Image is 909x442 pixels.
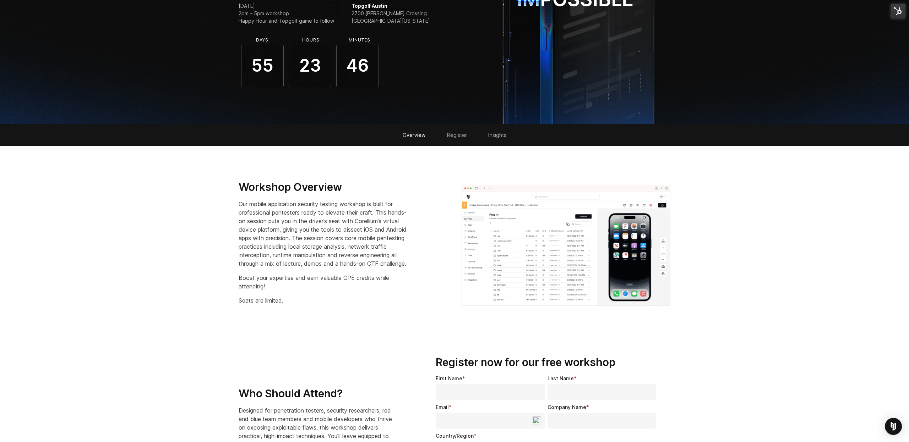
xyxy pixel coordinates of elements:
img: HubSpot Tools Menu Toggle [891,4,905,18]
a: Insights [488,132,506,138]
span: 55 [241,45,284,87]
a: Overview [403,132,426,138]
li: Minutes [338,38,381,43]
span: Country/Region [436,433,474,439]
span: Boost your expertise and earn valuable CPE credits while attending! [239,274,389,290]
li: Hours [289,38,332,43]
h3: Register now for our free workshop [436,356,659,369]
span: 2700 [PERSON_NAME] Crossing [GEOGRAPHIC_DATA][US_STATE] [352,10,430,24]
div: Open Intercom Messenger [885,418,902,435]
h3: Who Should Attend? [239,387,393,400]
span: 23 [289,45,331,87]
span: 46 [336,45,379,87]
span: First Name [436,375,462,381]
a: Register [447,132,467,138]
span: Email [436,404,449,410]
span: Company Name [548,404,586,410]
li: Days [241,38,283,43]
span: Topgolf Austin [352,2,430,10]
span: 2pm – 5pm workshop Happy Hour and Topgolf game to follow [239,10,334,24]
p: Our mobile application security testing workshop is built for professional pentesters ready to el... [239,200,412,268]
h3: Workshop Overview [239,181,412,194]
span: [DATE] [239,2,334,10]
p: Seats are limited. [239,296,412,305]
img: npw-badge-icon-locked.svg [533,416,541,425]
span: Last Name [548,375,574,381]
